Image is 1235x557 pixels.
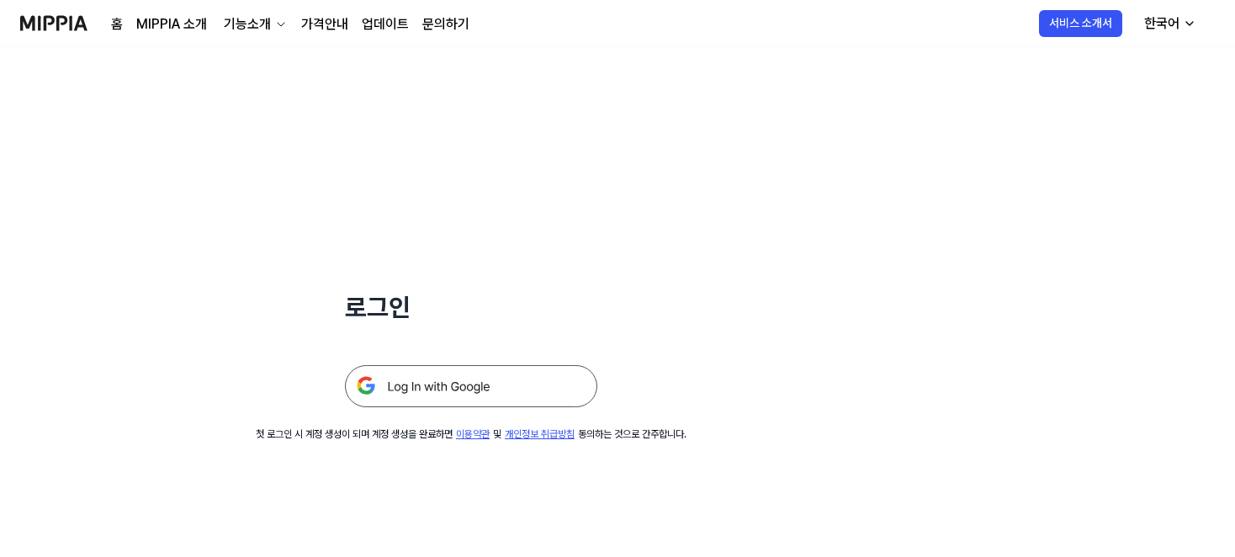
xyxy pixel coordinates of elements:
[256,427,686,442] div: 첫 로그인 시 계정 생성이 되며 계정 생성을 완료하면 및 동의하는 것으로 간주합니다.
[111,14,123,34] a: 홈
[345,289,597,325] h1: 로그인
[456,428,490,440] a: 이용약관
[1039,10,1122,37] button: 서비스 소개서
[362,14,409,34] a: 업데이트
[1131,7,1206,40] button: 한국어
[1141,13,1183,34] div: 한국어
[301,14,348,34] a: 가격안내
[422,14,469,34] a: 문의하기
[220,14,274,34] div: 기능소개
[505,428,575,440] a: 개인정보 취급방침
[220,14,288,34] button: 기능소개
[345,365,597,407] img: 구글 로그인 버튼
[136,14,207,34] a: MIPPIA 소개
